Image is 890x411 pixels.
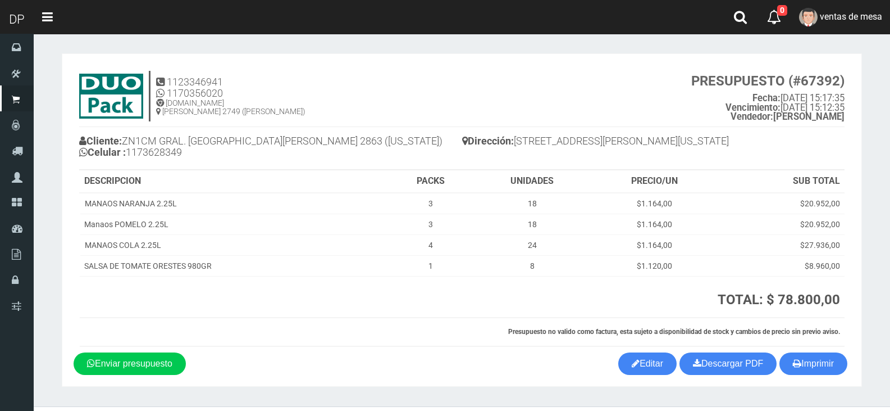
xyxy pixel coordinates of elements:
strong: TOTAL: $ 78.800,00 [718,292,840,308]
a: Enviar presupuesto [74,353,186,375]
h5: [DOMAIN_NAME] [PERSON_NAME] 2749 ([PERSON_NAME]) [156,99,305,116]
span: ventas de mesa [820,11,882,22]
th: DESCRIPCION [80,170,389,193]
td: $1.120,00 [591,255,717,276]
strong: Vencimiento: [725,102,781,113]
h4: ZN1CM GRAL. [GEOGRAPHIC_DATA][PERSON_NAME] 2863 ([US_STATE]) 1173628349 [79,133,462,164]
a: Descargar PDF [679,353,777,375]
th: PACKS [389,170,473,193]
strong: Presupuesto no valido como factura, esta sujeto a disponibilidad de stock y cambios de precio sin... [508,328,840,336]
td: MANAOS COLA 2.25L [80,234,389,255]
td: $20.952,00 [717,214,845,234]
a: Editar [618,353,677,375]
strong: Vendedor: [731,111,773,122]
h4: 1123346941 1170356020 [156,76,305,99]
td: Manaos POMELO 2.25L [80,214,389,234]
span: Enviar presupuesto [95,359,172,368]
th: PRECIO/UN [591,170,717,193]
td: 18 [473,193,591,214]
th: SUB TOTAL [717,170,845,193]
img: User Image [799,8,818,26]
td: $1.164,00 [591,214,717,234]
small: [DATE] 15:17:35 [DATE] 15:12:35 [691,74,845,122]
td: $20.952,00 [717,193,845,214]
td: 18 [473,214,591,234]
td: $27.936,00 [717,234,845,255]
td: $8.960,00 [717,255,845,276]
strong: Fecha: [752,93,781,103]
td: $1.164,00 [591,234,717,255]
td: MANAOS NARANJA 2.25L [80,193,389,214]
b: [PERSON_NAME] [731,111,845,122]
td: 3 [389,193,473,214]
h4: [STREET_ADDRESS][PERSON_NAME][US_STATE] [462,133,845,152]
td: SALSA DE TOMATE ORESTES 980GR [80,255,389,276]
b: Dirección: [462,135,514,147]
td: 4 [389,234,473,255]
b: Cliente: [79,135,122,147]
b: Celular : [79,146,126,158]
td: 8 [473,255,591,276]
span: 0 [777,5,787,16]
button: Imprimir [779,353,847,375]
img: 9k= [79,74,143,119]
td: 1 [389,255,473,276]
td: 3 [389,214,473,234]
td: 24 [473,234,591,255]
th: UNIDADES [473,170,591,193]
strong: PRESUPUESTO (#67392) [691,73,845,89]
td: $1.164,00 [591,193,717,214]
